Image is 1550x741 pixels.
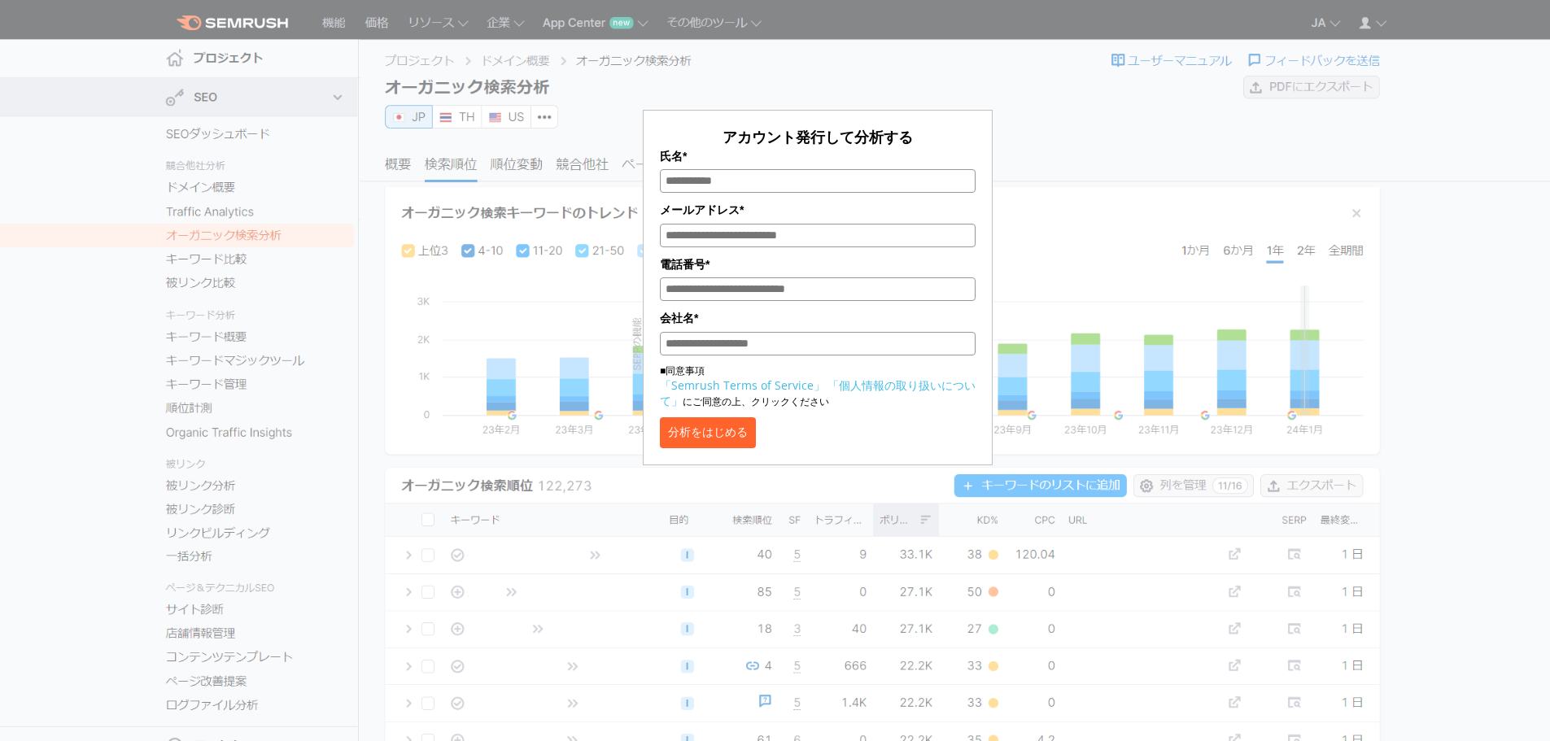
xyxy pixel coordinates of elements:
a: 「Semrush Terms of Service」 [660,377,825,393]
label: 電話番号* [660,255,976,273]
a: 「個人情報の取り扱いについて」 [660,377,976,408]
p: ■同意事項 にご同意の上、クリックください [660,364,976,409]
label: メールアドレス* [660,201,976,219]
button: 分析をはじめる [660,417,756,448]
span: アカウント発行して分析する [723,127,913,146]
